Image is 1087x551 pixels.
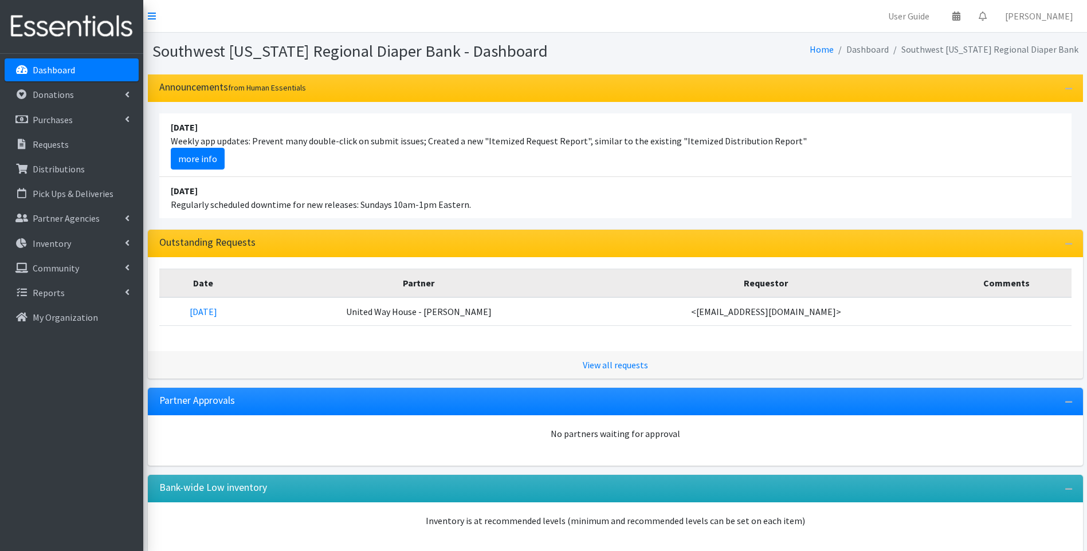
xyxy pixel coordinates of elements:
[879,5,939,27] a: User Guide
[152,41,611,61] h1: Southwest [US_STATE] Regional Diaper Bank - Dashboard
[834,41,889,58] li: Dashboard
[590,297,941,326] td: <[EMAIL_ADDRESS][DOMAIN_NAME]>
[5,158,139,180] a: Distributions
[159,514,1072,528] p: Inventory is at recommended levels (minimum and recommended levels can be set on each item)
[159,427,1072,440] div: No partners waiting for approval
[159,177,1072,218] li: Regularly scheduled downtime for new releases: Sundays 10am-1pm Eastern.
[5,7,139,46] img: HumanEssentials
[5,182,139,205] a: Pick Ups & Deliveries
[33,312,98,323] p: My Organization
[33,238,71,249] p: Inventory
[5,133,139,156] a: Requests
[171,148,225,170] a: more info
[171,185,198,196] strong: [DATE]
[5,83,139,106] a: Donations
[5,232,139,255] a: Inventory
[159,237,256,249] h3: Outstanding Requests
[5,58,139,81] a: Dashboard
[159,269,248,297] th: Date
[248,297,590,326] td: United Way House - [PERSON_NAME]
[583,359,648,371] a: View all requests
[33,139,69,150] p: Requests
[5,257,139,280] a: Community
[5,108,139,131] a: Purchases
[228,82,306,93] small: from Human Essentials
[159,482,267,494] h3: Bank-wide Low inventory
[5,281,139,304] a: Reports
[889,41,1078,58] li: Southwest [US_STATE] Regional Diaper Bank
[5,306,139,329] a: My Organization
[33,287,65,298] p: Reports
[33,114,73,125] p: Purchases
[996,5,1082,27] a: [PERSON_NAME]
[33,163,85,175] p: Distributions
[590,269,941,297] th: Requestor
[942,269,1072,297] th: Comments
[159,113,1072,177] li: Weekly app updates: Prevent many double-click on submit issues; Created a new "Itemized Request R...
[33,188,113,199] p: Pick Ups & Deliveries
[810,44,834,55] a: Home
[33,262,79,274] p: Community
[159,81,306,93] h3: Announcements
[190,306,217,317] a: [DATE]
[5,207,139,230] a: Partner Agencies
[33,64,75,76] p: Dashboard
[33,212,100,224] p: Partner Agencies
[248,269,590,297] th: Partner
[171,121,198,133] strong: [DATE]
[33,89,74,100] p: Donations
[159,395,235,407] h3: Partner Approvals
